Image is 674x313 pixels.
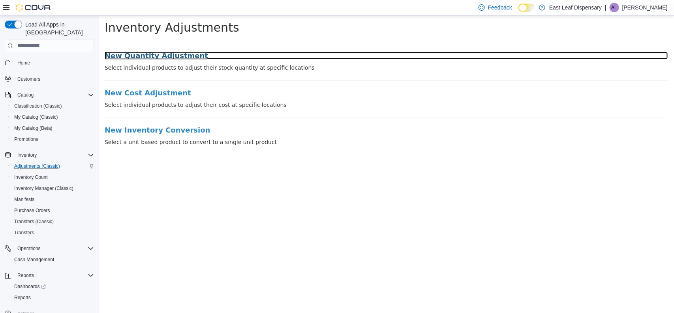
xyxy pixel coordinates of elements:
[11,293,94,302] span: Reports
[488,4,512,11] span: Feedback
[11,112,61,122] a: My Catalog (Classic)
[14,150,40,160] button: Inventory
[8,123,97,134] button: My Catalog (Beta)
[14,244,94,253] span: Operations
[14,196,34,203] span: Manifests
[518,4,535,12] input: Dark Mode
[14,114,58,120] span: My Catalog (Classic)
[8,292,97,303] button: Reports
[8,112,97,123] button: My Catalog (Classic)
[11,282,94,291] span: Dashboards
[11,228,37,237] a: Transfers
[11,101,94,111] span: Classification (Classic)
[8,134,97,145] button: Promotions
[14,74,94,84] span: Customers
[2,89,97,101] button: Catalog
[17,76,40,82] span: Customers
[22,21,94,36] span: Load All Apps in [GEOGRAPHIC_DATA]
[11,112,94,122] span: My Catalog (Classic)
[11,255,94,264] span: Cash Management
[11,293,34,302] a: Reports
[8,194,97,205] button: Manifests
[14,283,46,290] span: Dashboards
[8,281,97,292] a: Dashboards
[11,195,94,204] span: Manifests
[14,150,94,160] span: Inventory
[14,163,60,169] span: Adjustments (Classic)
[2,57,97,68] button: Home
[11,184,94,193] span: Inventory Manager (Classic)
[610,3,619,12] div: Alex Librera
[11,123,56,133] a: My Catalog (Beta)
[8,172,97,183] button: Inventory Count
[17,60,30,66] span: Home
[11,123,94,133] span: My Catalog (Beta)
[11,161,94,171] span: Adjustments (Classic)
[14,207,50,214] span: Purchase Orders
[8,101,97,112] button: Classification (Classic)
[17,245,41,252] span: Operations
[605,3,606,12] p: |
[14,294,31,301] span: Reports
[6,85,569,93] p: Select individual products to adjust their cost at specific locations
[14,74,43,84] a: Customers
[11,135,94,144] span: Promotions
[2,73,97,85] button: Customers
[14,90,37,100] button: Catalog
[6,73,569,81] a: New Cost Adjustment
[6,48,569,56] p: Select individual products to adjust their stock quantity at specific locations
[11,135,41,144] a: Promotions
[11,217,57,226] a: Transfers (Classic)
[17,92,34,98] span: Catalog
[14,103,62,109] span: Classification (Classic)
[14,125,53,131] span: My Catalog (Beta)
[14,136,38,142] span: Promotions
[6,122,569,131] p: Select a unit based product to convert to a single unit product
[612,3,618,12] span: AL
[11,195,38,204] a: Manifests
[14,185,73,192] span: Inventory Manager (Classic)
[2,150,97,161] button: Inventory
[11,173,94,182] span: Inventory Count
[6,36,569,44] a: New Quantity Adjustment
[14,271,37,280] button: Reports
[14,244,44,253] button: Operations
[14,230,34,236] span: Transfers
[11,228,94,237] span: Transfers
[549,3,602,12] p: East Leaf Dispensary
[14,58,33,68] a: Home
[11,206,53,215] a: Purchase Orders
[8,227,97,238] button: Transfers
[16,4,51,11] img: Cova
[11,217,94,226] span: Transfers (Classic)
[11,206,94,215] span: Purchase Orders
[6,5,141,19] span: Inventory Adjustments
[11,161,63,171] a: Adjustments (Classic)
[8,254,97,265] button: Cash Management
[11,101,65,111] a: Classification (Classic)
[14,58,94,68] span: Home
[8,216,97,227] button: Transfers (Classic)
[11,184,77,193] a: Inventory Manager (Classic)
[8,205,97,216] button: Purchase Orders
[11,255,57,264] a: Cash Management
[11,282,49,291] a: Dashboards
[17,272,34,279] span: Reports
[11,173,51,182] a: Inventory Count
[622,3,668,12] p: [PERSON_NAME]
[2,270,97,281] button: Reports
[14,218,54,225] span: Transfers (Classic)
[14,174,48,180] span: Inventory Count
[14,271,94,280] span: Reports
[17,152,37,158] span: Inventory
[8,161,97,172] button: Adjustments (Classic)
[14,90,94,100] span: Catalog
[14,256,54,263] span: Cash Management
[6,110,569,118] a: New Inventory Conversion
[8,183,97,194] button: Inventory Manager (Classic)
[2,243,97,254] button: Operations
